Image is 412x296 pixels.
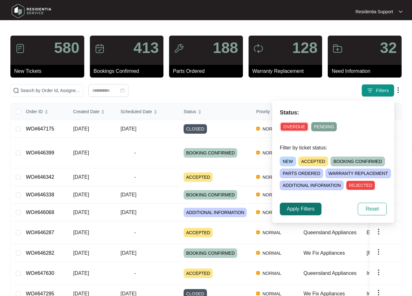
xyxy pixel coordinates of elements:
span: ACCEPTED [184,172,213,182]
img: icon [253,44,263,54]
span: [DATE] [121,192,136,197]
span: OVERDUE [280,122,309,131]
img: dropdown arrow [375,269,382,276]
span: ACCEPTED [184,269,213,278]
p: Parts Ordered [173,67,243,75]
div: We Fix Appliances [303,249,362,257]
span: NORMAL [260,229,284,236]
span: Filters [376,87,389,94]
span: ADDITIONAL INFORMATION [184,208,247,217]
div: Queensland Appliances [303,270,362,277]
span: [DATE] [73,270,89,276]
img: Vercel Logo [256,127,260,131]
span: Scheduled Date [121,108,152,115]
a: WO#646068 [26,210,54,215]
p: Filter by ticket status: [280,144,387,152]
span: [DATE] [73,192,89,197]
span: - [121,149,150,157]
span: NEW [280,157,296,166]
a: WO#646338 [26,192,54,197]
span: NORMAL [260,149,284,157]
span: ACCEPTED [298,157,328,166]
img: dropdown arrow [375,228,382,235]
span: NORMAL [260,191,284,199]
img: dropdown arrow [399,10,403,13]
span: [DATE] [73,250,89,256]
span: [DATE] [73,174,89,180]
th: Status [179,103,251,120]
img: dropdown arrow [375,248,382,256]
span: PARTS ORDERED [280,169,323,178]
img: dropdown arrow [394,86,402,94]
p: Bookings Confirmed [94,67,164,75]
span: WARRANTY REPLACEMENT [326,169,391,178]
div: Queensland Appliances [303,229,362,236]
span: Reset [366,205,379,213]
img: icon [333,44,343,54]
img: Vercel Logo [256,210,260,214]
p: Warranty Replacement [252,67,322,75]
p: New Tickets [14,67,84,75]
img: Vercel Logo [256,151,260,154]
img: Vercel Logo [256,251,260,255]
span: PENDING [311,122,337,131]
th: Created Date [68,103,115,120]
span: BOOKING CONFIRMED [184,248,237,258]
span: [DATE] [73,150,89,155]
p: 128 [292,40,317,55]
span: - [121,270,150,277]
p: 413 [133,40,159,55]
img: residentia service logo [9,2,54,20]
span: [DATE] [73,126,89,131]
img: icon [15,44,25,54]
span: ADDITIONAL INFORMATION [280,181,344,190]
p: Need Information [332,67,402,75]
img: Vercel Logo [256,193,260,196]
img: Vercel Logo [256,230,260,234]
img: Vercel Logo [256,271,260,275]
span: REJECTED [346,181,375,190]
img: filter icon [367,87,373,94]
button: Apply Filters [280,203,321,215]
span: Priority [256,108,270,115]
a: WO#646282 [26,250,54,256]
span: [DATE] [73,230,89,235]
img: Vercel Logo [256,175,260,179]
span: NORMAL [260,209,284,216]
span: NORMAL [260,270,284,277]
button: filter iconFilters [362,84,394,97]
button: Reset [358,203,387,215]
span: NORMAL [260,249,284,257]
span: BOOKING CONFIRMED [331,157,385,166]
th: Scheduled Date [115,103,179,120]
a: WO#646287 [26,230,54,235]
span: Order ID [26,108,43,115]
span: BOOKING CONFIRMED [184,148,237,158]
p: Status: [280,108,387,117]
img: icon [174,44,184,54]
a: WO#647630 [26,270,54,276]
span: Created Date [73,108,99,115]
span: Esatto [367,230,381,235]
span: ACCEPTED [184,228,213,237]
span: Inalto [367,270,379,276]
p: 188 [213,40,238,55]
span: NORMAL [260,173,284,181]
span: Apply Filters [287,205,315,213]
span: Status [184,108,196,115]
a: WO#646399 [26,150,54,155]
p: 32 [380,40,397,55]
p: 580 [54,40,79,55]
span: [DATE] [121,250,136,256]
p: Residentia Support [356,9,393,15]
span: - [121,229,150,236]
span: [PERSON_NAME] [367,250,408,256]
img: icon [95,44,105,54]
span: [DATE] [121,126,136,131]
span: BOOKING CONFIRMED [184,190,237,200]
span: CLOSED [184,124,207,134]
th: Priority [251,103,298,120]
img: Vercel Logo [256,292,260,295]
span: - [121,173,150,181]
a: WO#647175 [26,126,54,131]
